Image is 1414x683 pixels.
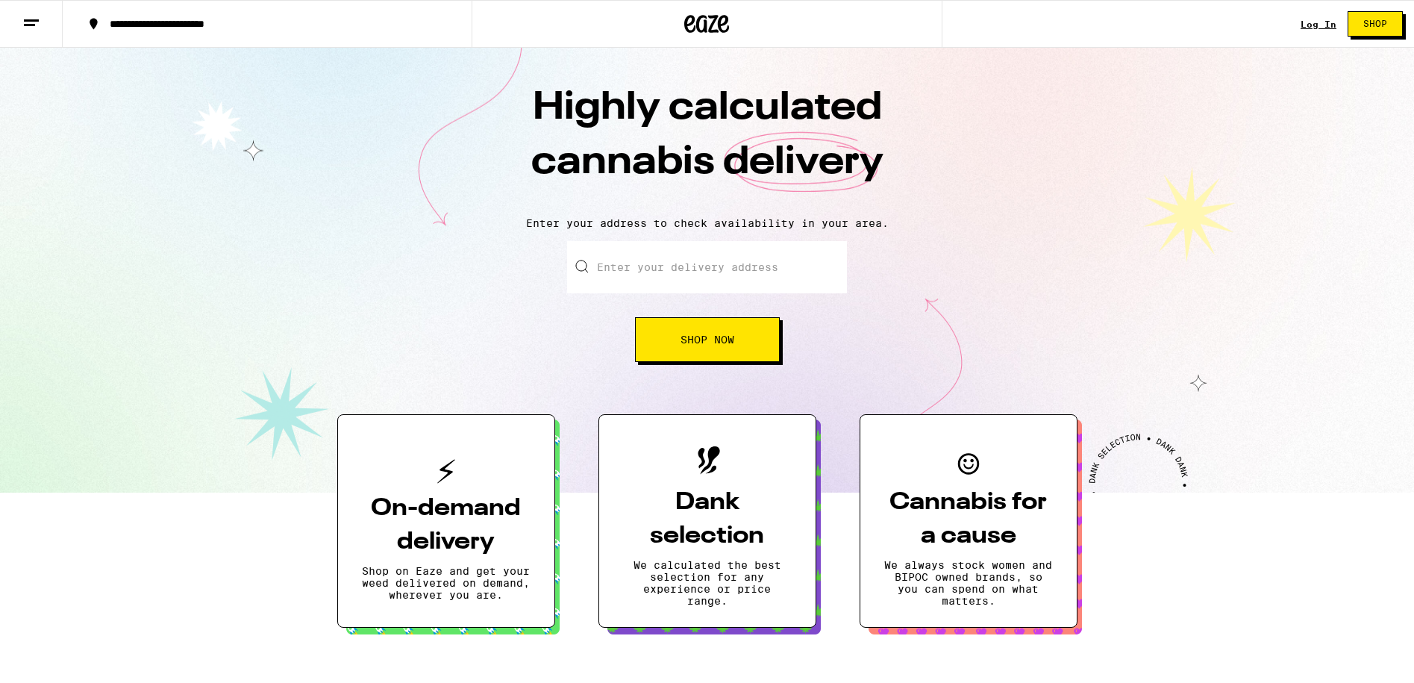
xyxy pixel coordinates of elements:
[598,414,816,628] button: Dank selectionWe calculated the best selection for any experience or price range.
[337,414,555,628] button: On-demand deliveryShop on Eaze and get your weed delivered on demand, wherever you are.
[860,414,1077,628] button: Cannabis for a causeWe always stock women and BIPOC owned brands, so you can spend on what matters.
[623,559,792,607] p: We calculated the best selection for any experience or price range.
[567,241,847,293] input: Enter your delivery address
[362,492,531,559] h3: On-demand delivery
[635,317,780,362] button: Shop Now
[1301,19,1336,29] a: Log In
[1336,11,1414,37] a: Shop
[623,486,792,553] h3: Dank selection
[15,217,1399,229] p: Enter your address to check availability in your area.
[446,81,969,205] h1: Highly calculated cannabis delivery
[362,565,531,601] p: Shop on Eaze and get your weed delivered on demand, wherever you are.
[884,559,1053,607] p: We always stock women and BIPOC owned brands, so you can spend on what matters.
[884,486,1053,553] h3: Cannabis for a cause
[1363,19,1387,28] span: Shop
[681,334,734,345] span: Shop Now
[1348,11,1403,37] button: Shop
